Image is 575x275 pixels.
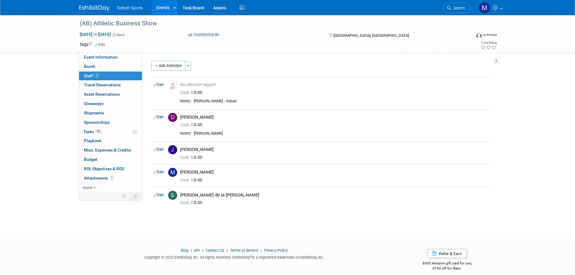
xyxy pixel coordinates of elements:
[186,32,222,38] button: Committed
[84,166,124,171] span: ROI, Objectives & ROO
[398,257,496,271] div: $500 Amazon gift card for you,
[201,248,205,253] span: |
[79,118,142,127] a: Sponsorships
[168,168,177,177] img: M.jpg
[154,170,164,174] a: Edit
[180,169,489,175] div: [PERSON_NAME]
[94,73,99,78] span: 5
[180,99,191,104] div: Notes:
[180,200,194,205] span: Cost: $
[83,185,92,190] span: more
[180,90,194,95] span: Cost: $
[84,55,118,59] span: Event Information
[83,129,102,134] span: Tasks
[84,101,104,106] span: Giveaways
[119,192,130,200] td: Personalize Event Tab Strip
[84,148,131,152] span: Misc. Expenses & Credits
[79,155,142,164] a: Budget
[154,115,164,119] a: Edit
[398,266,496,271] div: $150 off for them.
[79,90,142,99] a: Asset Reservations
[180,192,489,198] div: [PERSON_NAME] de la [PERSON_NAME]
[110,176,114,180] span: 1
[180,155,205,160] span: 0.00
[194,99,489,104] div: [PERSON_NAME] - Indoor
[79,146,142,155] a: Misc. Expenses & Credits
[180,131,191,136] div: Notes:
[79,109,142,118] a: Shipments
[479,2,490,14] img: Mathieu Martel
[181,248,188,253] a: Blog
[84,110,104,115] span: Shipments
[194,131,489,136] div: [PERSON_NAME]
[129,192,142,200] td: Toggle Event Tabs
[117,5,143,10] span: Tarkett Sports
[79,253,390,260] div: Copyright © 2025 ExhibitDay, Inc. All rights reserved. ExhibitDay is a registered trademark of Ex...
[84,82,121,87] span: Travel Reservations
[168,145,177,154] img: J.jpg
[230,248,258,253] a: Terms of Service
[79,62,142,71] a: Booth
[79,99,142,108] a: Giveaways
[259,248,263,253] span: |
[264,248,288,253] a: Privacy Policy
[250,255,252,258] sup: ®
[84,92,120,97] span: Asset Reservations
[180,122,205,127] span: 0.00
[194,248,200,253] a: API
[79,72,142,81] a: Staff5
[84,157,97,162] span: Budget
[154,83,164,87] a: Edit
[225,248,229,253] span: |
[79,53,142,62] a: Event Information
[180,155,194,160] span: Cost: $
[98,65,101,68] i: Booth reservation complete
[79,81,142,90] a: Travel Reservations
[168,81,177,90] img: Unassigned-User-Icon.png
[189,248,193,253] span: |
[180,177,194,182] span: Cost: $
[79,41,105,47] td: Tags
[154,147,164,152] a: Edit
[79,174,142,183] a: Attachments1
[451,6,465,10] span: Search
[79,183,142,192] a: more
[180,114,489,120] div: [PERSON_NAME]
[334,33,409,38] span: [GEOGRAPHIC_DATA], [GEOGRAPHIC_DATA]
[206,248,224,253] a: Contact Us
[168,191,177,200] img: S.jpg
[180,90,205,95] span: 0.00
[78,18,462,29] div: (AB) Athletic Business Show
[84,120,110,125] span: Sponsorships
[180,147,489,152] div: [PERSON_NAME]
[79,136,142,145] a: Playbook
[95,129,102,134] span: 0%
[79,32,111,37] span: [DATE] [DATE]
[168,113,177,122] img: D.jpg
[427,249,467,258] a: Refer & Earn
[483,33,497,37] div: In-Person
[443,3,471,13] a: Search
[180,200,205,205] span: 0.00
[180,82,489,88] div: No attendee tagged
[79,165,142,174] a: ROI, Objectives & ROO
[84,138,101,143] span: Playbook
[84,64,102,69] span: Booth
[151,61,185,71] button: Add Attendee
[476,32,482,37] img: Format-Inperson.png
[92,32,98,37] span: to
[180,177,205,182] span: 0.00
[84,176,114,181] span: Attachments
[79,5,110,11] img: ExhibitDay
[112,33,125,37] span: (3 days)
[84,73,99,78] span: Staff
[180,122,194,127] span: Cost: $
[481,41,497,44] div: Event Rating
[79,127,142,136] a: Tasks0%
[435,31,497,40] div: Event Format
[154,193,164,197] a: Edit
[95,43,105,47] a: Edit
